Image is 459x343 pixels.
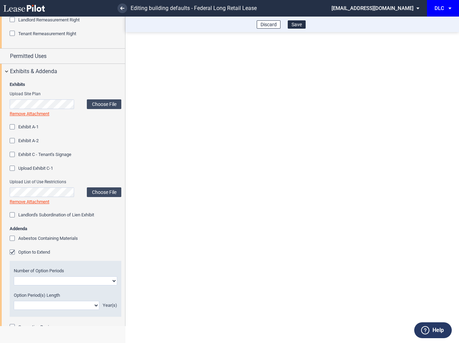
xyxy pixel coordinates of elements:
[14,268,64,273] span: Number of Option Periods
[10,30,76,37] md-checkbox: Tenant Remeasurement Right
[432,326,444,335] label: Help
[18,236,78,241] span: Asbestos Containing Materials
[87,187,121,197] label: Choose File
[87,99,121,109] label: Choose File
[10,82,25,87] b: Exhibits
[18,249,50,255] span: Option to Extend
[18,152,71,157] span: Exhibit C - Tenant's Signage
[10,212,94,219] md-checkbox: Landlord's Subordination of Lien Exhibit
[10,67,57,76] span: Exhibits & Addenda
[10,179,121,185] span: Upload List of Use Restrictions
[10,235,78,242] md-checkbox: Asbestos Containing Materials
[10,138,39,145] md-checkbox: Exhibit A-2
[103,302,117,308] div: Year(s)
[414,322,452,338] button: Help
[10,226,27,231] b: Addenda
[10,17,80,23] md-checkbox: Landlord Remeasurement Right
[288,20,306,29] button: Save
[10,111,49,116] a: Remove Attachment
[18,166,53,171] span: Upload Exhibit C-1
[18,31,76,36] span: Tenant Remeasurement Right
[18,212,94,217] span: Landlord's Subordination of Lien Exhibit
[18,124,39,129] span: Exhibit A-1
[257,20,280,29] button: Discard
[10,165,53,172] md-checkbox: Upload Exhibit C-1
[18,17,80,22] span: Landlord Remeasurement Right
[10,151,71,158] md-checkbox: Exhibit C - Tenant's Signage
[18,324,59,330] span: Competing Business
[10,324,59,331] md-checkbox: Competing Business
[10,199,49,204] a: Remove Attachment
[14,293,60,298] span: Option Period(s) Length
[18,138,39,143] span: Exhibit A-2
[10,124,39,131] md-checkbox: Exhibit A-1
[10,249,50,256] md-checkbox: Option to Extend
[435,5,444,11] div: DLC
[10,91,121,97] span: Upload Site Plan
[10,52,47,60] span: Permitted Uses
